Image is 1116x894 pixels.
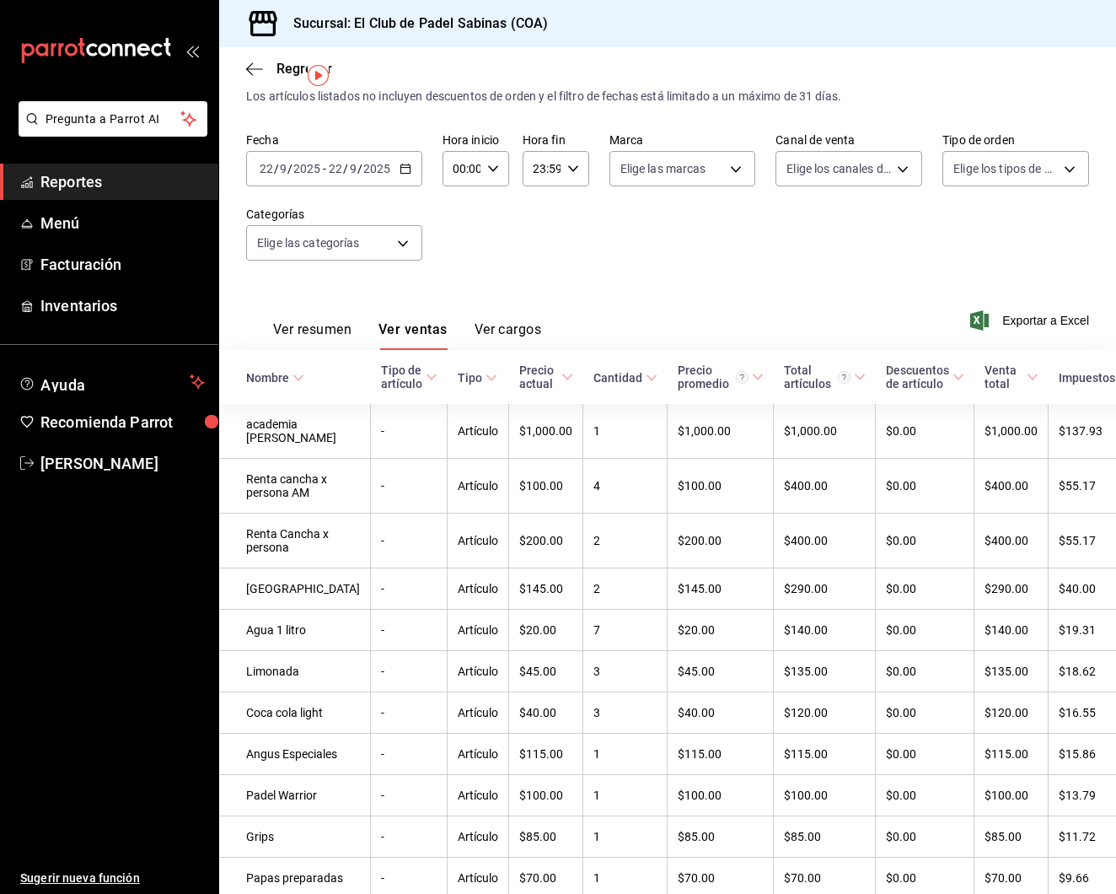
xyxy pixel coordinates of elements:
[246,208,422,220] label: Categorías
[593,371,642,385] div: Cantidad
[246,371,289,385] div: Nombre
[185,44,199,57] button: open_drawer_menu
[974,816,1049,858] td: $85.00
[985,364,1038,390] span: Venta total
[519,364,573,390] span: Precio actual
[219,734,371,775] td: Angus Especiales
[953,160,1058,177] span: Elige los tipos de orden
[668,651,774,692] td: $45.00
[40,253,205,276] span: Facturación
[371,692,448,734] td: -
[40,212,205,234] span: Menú
[593,371,657,385] span: Cantidad
[583,610,668,651] td: 7
[509,404,583,459] td: $1,000.00
[974,692,1049,734] td: $120.00
[678,364,764,390] span: Precio promedio
[509,610,583,651] td: $20.00
[974,651,1049,692] td: $135.00
[40,372,183,392] span: Ayuda
[509,775,583,816] td: $100.00
[279,162,287,175] input: --
[876,734,974,775] td: $0.00
[974,568,1049,610] td: $290.00
[668,692,774,734] td: $40.00
[448,568,509,610] td: Artículo
[974,459,1049,514] td: $400.00
[12,122,207,140] a: Pregunta a Parrot AI
[519,364,558,390] div: Precio actual
[40,452,205,475] span: [PERSON_NAME]
[246,134,422,146] label: Fecha
[678,364,748,390] div: Precio promedio
[583,514,668,568] td: 2
[219,775,371,816] td: Padel Warrior
[219,816,371,858] td: Grips
[448,459,509,514] td: Artículo
[509,734,583,775] td: $115.00
[736,371,748,384] svg: Precio promedio = Total artículos / cantidad
[838,371,850,384] svg: El total artículos considera cambios de precios en los artículos así como costos adicionales por ...
[509,568,583,610] td: $145.00
[668,610,774,651] td: $20.00
[448,651,509,692] td: Artículo
[276,61,332,77] span: Regresar
[583,568,668,610] td: 2
[974,610,1049,651] td: $140.00
[668,775,774,816] td: $100.00
[583,775,668,816] td: 1
[458,371,482,385] div: Tipo
[246,61,332,77] button: Regresar
[974,775,1049,816] td: $100.00
[371,775,448,816] td: -
[378,321,448,350] button: Ver ventas
[371,568,448,610] td: -
[308,65,329,86] img: Tooltip marker
[273,321,541,350] div: navigation tabs
[219,514,371,568] td: Renta Cancha x persona
[448,610,509,651] td: Artículo
[371,816,448,858] td: -
[876,459,974,514] td: $0.00
[371,610,448,651] td: -
[273,321,351,350] button: Ver resumen
[609,134,756,146] label: Marca
[774,692,876,734] td: $120.00
[448,816,509,858] td: Artículo
[668,459,774,514] td: $100.00
[583,734,668,775] td: 1
[257,234,360,251] span: Elige las categorías
[246,371,304,385] span: Nombre
[583,651,668,692] td: 3
[280,13,548,34] h3: Sucursal: El Club de Padel Sabinas (COA)
[40,170,205,193] span: Reportes
[219,404,371,459] td: academia [PERSON_NAME]
[774,816,876,858] td: $85.00
[620,160,706,177] span: Elige las marcas
[974,310,1089,331] button: Exportar a Excel
[509,651,583,692] td: $45.00
[448,404,509,459] td: Artículo
[942,134,1089,146] label: Tipo de orden
[343,162,348,175] span: /
[448,775,509,816] td: Artículo
[458,371,497,385] span: Tipo
[774,734,876,775] td: $115.00
[774,775,876,816] td: $100.00
[509,816,583,858] td: $85.00
[583,692,668,734] td: 3
[371,734,448,775] td: -
[886,364,949,390] div: Descuentos de artículo
[362,162,391,175] input: ----
[523,134,589,146] label: Hora fin
[668,568,774,610] td: $145.00
[985,364,1023,390] div: Venta total
[876,514,974,568] td: $0.00
[774,459,876,514] td: $400.00
[443,134,509,146] label: Hora inicio
[219,651,371,692] td: Limonada
[323,162,326,175] span: -
[509,692,583,734] td: $40.00
[246,88,1089,105] div: Los artículos listados no incluyen descuentos de orden y el filtro de fechas está limitado a un m...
